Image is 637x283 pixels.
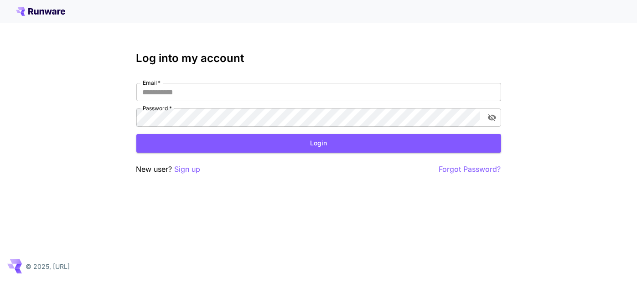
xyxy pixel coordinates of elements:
[136,52,501,65] h3: Log into my account
[175,164,201,175] button: Sign up
[136,134,501,153] button: Login
[26,262,70,271] p: © 2025, [URL]
[136,164,201,175] p: New user?
[439,164,501,175] button: Forgot Password?
[143,104,172,112] label: Password
[143,79,161,87] label: Email
[484,109,500,126] button: toggle password visibility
